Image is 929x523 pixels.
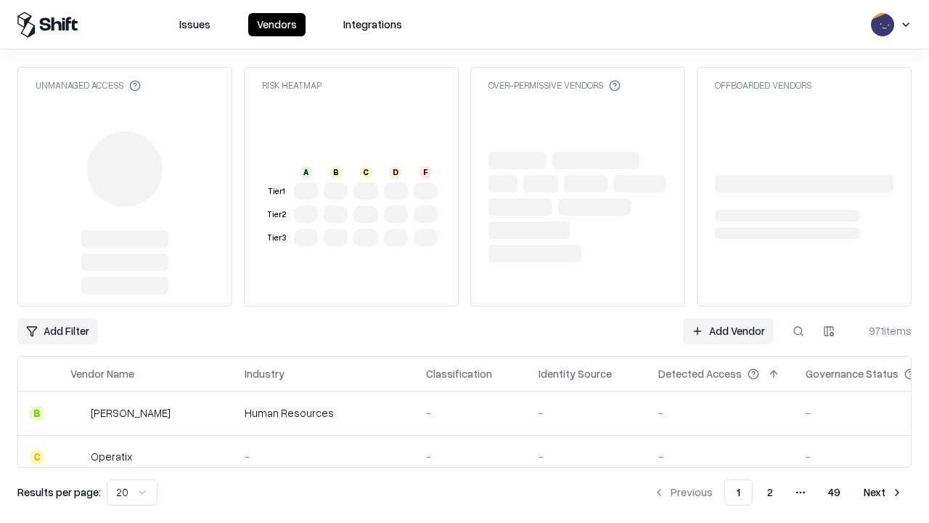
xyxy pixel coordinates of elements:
[539,366,612,381] div: Identity Source
[245,405,403,421] div: Human Resources
[70,450,85,464] img: Operatix
[262,79,322,92] div: Risk Heatmap
[426,405,515,421] div: -
[265,232,288,244] div: Tier 3
[30,450,44,464] div: C
[330,166,342,178] div: B
[715,79,811,92] div: Offboarded Vendors
[335,13,411,36] button: Integrations
[817,479,852,506] button: 49
[644,479,912,506] nav: pagination
[390,166,401,178] div: D
[91,405,171,421] div: [PERSON_NAME]
[488,79,621,92] div: Over-Permissive Vendors
[265,185,288,198] div: Tier 1
[265,208,288,221] div: Tier 2
[854,323,912,338] div: 971 items
[300,166,312,178] div: A
[70,366,134,381] div: Vendor Name
[30,406,44,421] div: B
[756,479,785,506] button: 2
[658,449,782,464] div: -
[360,166,372,178] div: C
[855,479,912,506] button: Next
[17,485,101,500] p: Results per page:
[426,366,492,381] div: Classification
[245,366,285,381] div: Industry
[171,13,219,36] button: Issues
[724,479,753,506] button: 1
[539,449,635,464] div: -
[248,13,306,36] button: Vendors
[539,405,635,421] div: -
[658,405,782,421] div: -
[17,318,98,344] button: Add Filter
[658,366,742,381] div: Detected Access
[683,318,774,344] a: Add Vendor
[806,366,899,381] div: Governance Status
[245,449,403,464] div: -
[36,79,141,92] div: Unmanaged Access
[420,166,431,178] div: F
[91,449,132,464] div: Operatix
[426,449,515,464] div: -
[70,406,85,421] img: Deel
